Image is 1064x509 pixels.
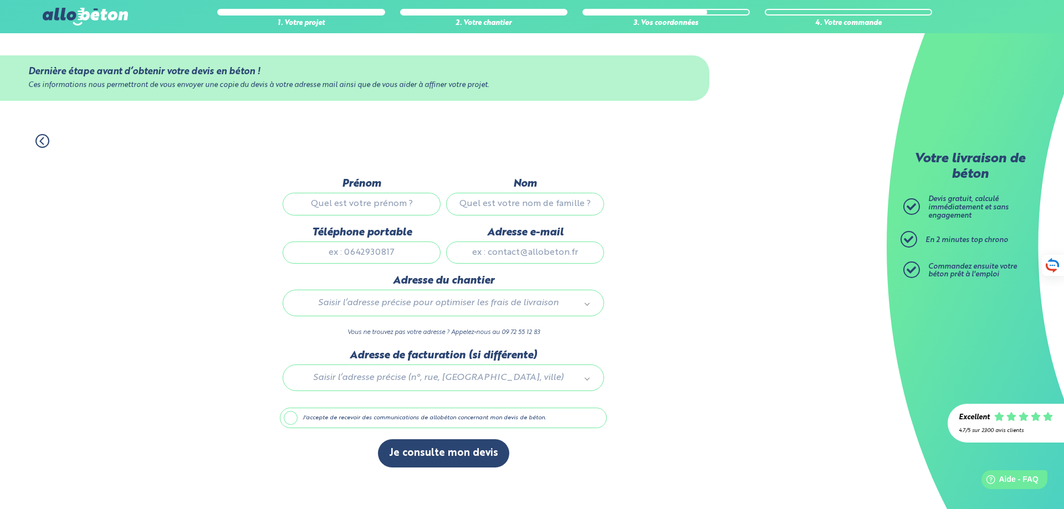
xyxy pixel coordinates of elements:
span: Devis gratuit, calculé immédiatement et sans engagement [928,196,1009,219]
div: 1. Votre projet [217,19,385,28]
input: ex : contact@allobeton.fr [446,241,604,264]
div: 4.7/5 sur 2300 avis clients [959,428,1053,434]
div: Dernière étape avant d’obtenir votre devis en béton ! [28,66,681,77]
label: Téléphone portable [283,227,441,239]
input: Quel est votre nom de famille ? [446,193,604,215]
p: Votre livraison de béton [906,152,1034,182]
label: Adresse du chantier [283,275,604,287]
div: 4. Votre commande [765,19,932,28]
label: Nom [446,178,604,190]
div: 2. Votre chantier [400,19,567,28]
a: Saisir l’adresse précise pour optimiser les frais de livraison [294,296,592,310]
iframe: Help widget launcher [965,466,1052,497]
button: Je consulte mon devis [378,439,509,467]
p: Vous ne trouvez pas votre adresse ? Appelez-nous au 09 72 55 12 83 [283,327,604,338]
input: Quel est votre prénom ? [283,193,441,215]
div: 3. Vos coordonnées [582,19,750,28]
img: allobéton [43,8,128,25]
div: Excellent [959,414,990,422]
div: Ces informations nous permettront de vous envoyer une copie du devis à votre adresse mail ainsi q... [28,81,681,90]
span: En 2 minutes top chrono [925,236,1008,244]
span: Commandez ensuite votre béton prêt à l'emploi [928,263,1017,279]
span: Saisir l’adresse précise pour optimiser les frais de livraison [299,296,578,310]
label: J'accepte de recevoir des communications de allobéton concernant mon devis de béton. [280,408,607,429]
label: Adresse e-mail [446,227,604,239]
input: ex : 0642930817 [283,241,441,264]
label: Prénom [283,178,441,190]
